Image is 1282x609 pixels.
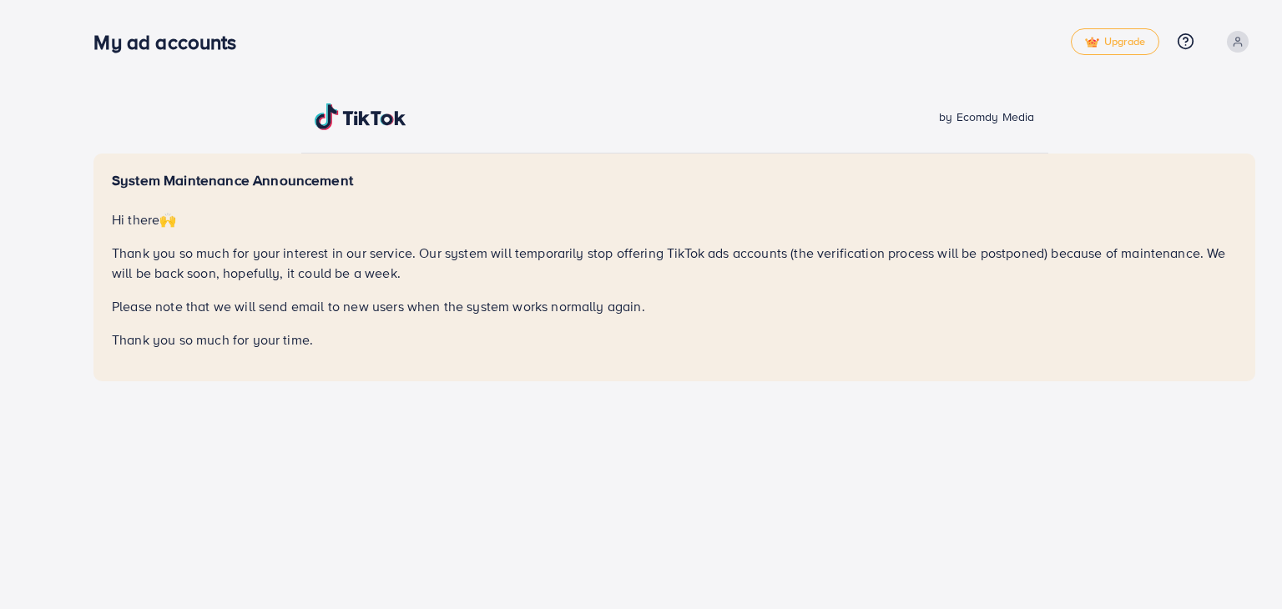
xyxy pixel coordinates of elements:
img: TikTok [315,103,406,130]
span: Upgrade [1085,36,1145,48]
span: by Ecomdy Media [939,108,1034,125]
p: Please note that we will send email to new users when the system works normally again. [112,296,1237,316]
h3: My ad accounts [93,30,250,54]
a: tickUpgrade [1071,28,1159,55]
p: Hi there [112,209,1237,229]
span: 🙌 [159,210,176,229]
h5: System Maintenance Announcement [112,172,1237,189]
p: Thank you so much for your time. [112,330,1237,350]
img: tick [1085,37,1099,48]
p: Thank you so much for your interest in our service. Our system will temporarily stop offering Tik... [112,243,1237,283]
